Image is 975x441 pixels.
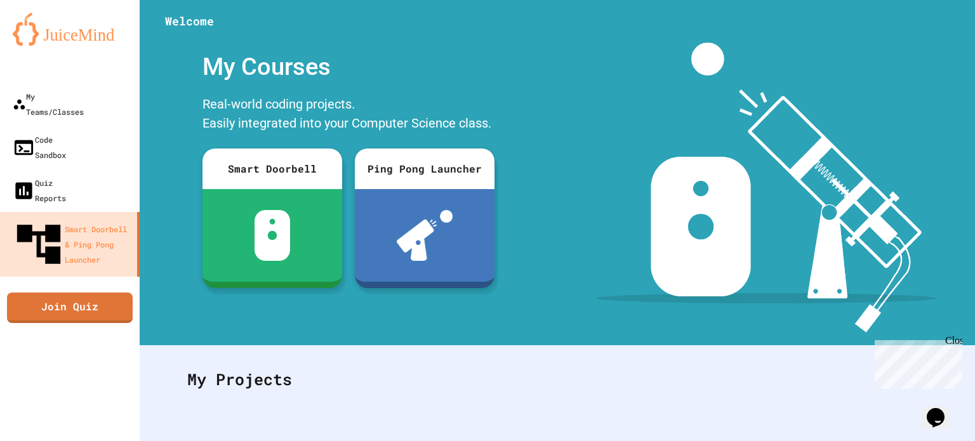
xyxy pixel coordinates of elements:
div: My Teams/Classes [13,89,84,119]
div: Ping Pong Launcher [355,148,494,189]
iframe: chat widget [922,390,962,428]
iframe: chat widget [870,335,962,389]
img: banner-image-my-projects.png [596,43,936,332]
div: My Projects [175,355,940,404]
img: sdb-white.svg [255,210,291,261]
div: Code Sandbox [13,132,66,162]
img: ppl-with-ball.png [397,210,453,261]
div: My Courses [196,43,501,91]
div: Quiz Reports [13,175,66,206]
a: Join Quiz [7,293,133,323]
div: Smart Doorbell [202,148,342,189]
div: Real-world coding projects. Easily integrated into your Computer Science class. [196,91,501,139]
div: Smart Doorbell & Ping Pong Launcher [13,218,132,270]
img: logo-orange.svg [13,13,127,46]
div: Chat with us now!Close [5,5,88,81]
